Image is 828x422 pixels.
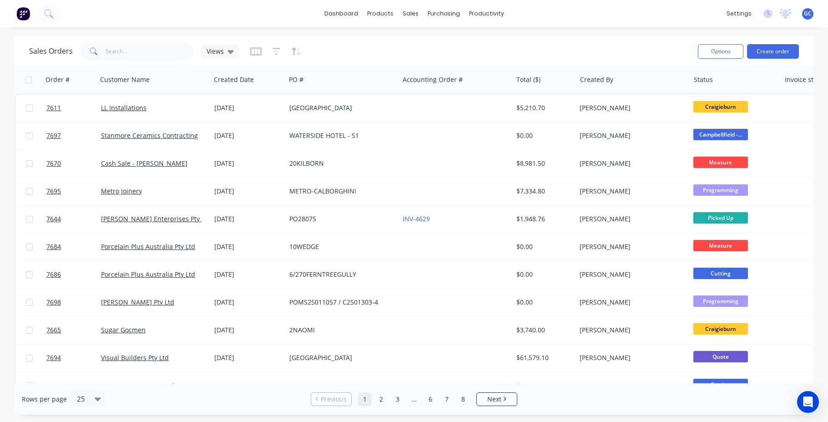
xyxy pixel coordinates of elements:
[374,392,388,406] a: Page 2
[580,187,681,196] div: [PERSON_NAME]
[363,7,398,20] div: products
[46,214,61,224] span: 7644
[398,7,423,20] div: sales
[311,395,351,404] a: Previous page
[580,214,681,224] div: [PERSON_NAME]
[516,298,570,307] div: $0.00
[423,7,464,20] div: purchasing
[101,381,174,390] a: [PERSON_NAME] Pty Ltd
[46,242,61,251] span: 7684
[693,129,748,140] span: Campbellfield -...
[214,381,282,390] div: [DATE]
[698,44,743,59] button: Options
[101,353,169,362] a: Visual Builders Pty Ltd
[693,351,748,362] span: Quote
[403,214,430,223] a: INV-4629
[46,298,61,307] span: 7698
[46,103,61,112] span: 7611
[320,7,363,20] a: dashboard
[214,270,282,279] div: [DATE]
[487,395,501,404] span: Next
[16,7,30,20] img: Factory
[693,212,748,224] span: Picked Up
[516,214,570,224] div: $1,948.76
[101,103,146,112] a: LL Installations
[516,75,540,84] div: Total ($)
[46,270,61,279] span: 7686
[580,159,681,168] div: [PERSON_NAME]
[101,159,187,168] a: Cash Sale - [PERSON_NAME]
[214,325,282,335] div: [DATE]
[46,289,101,316] a: 7698
[321,395,347,404] span: Previous
[214,353,282,362] div: [DATE]
[101,214,211,223] a: [PERSON_NAME] Enterprises Pty Ltd
[693,157,748,168] span: Measure
[289,353,390,362] div: [GEOGRAPHIC_DATA]
[289,270,390,279] div: 6/270FERNTREEGULLY
[464,7,509,20] div: productivity
[289,381,390,390] div: POMS25011004 / C2503524-3
[46,372,101,399] a: 7696
[693,268,748,279] span: Cutting
[214,131,282,140] div: [DATE]
[804,10,812,18] span: GC
[580,75,613,84] div: Created By
[289,242,390,251] div: 10WEDGE
[693,101,748,112] span: Craigieburn
[516,325,570,335] div: $3,740.00
[785,75,827,84] div: Invoice status
[45,75,70,84] div: Order #
[477,395,517,404] a: Next page
[289,75,303,84] div: PO #
[46,381,61,390] span: 7696
[101,131,198,140] a: Stanmore Ceramics Contracting
[516,270,570,279] div: $0.00
[580,242,681,251] div: [PERSON_NAME]
[358,392,372,406] a: Page 1 is your current page
[46,353,61,362] span: 7694
[580,270,681,279] div: [PERSON_NAME]
[516,131,570,140] div: $0.00
[101,187,142,195] a: Metro Joinery
[46,131,61,140] span: 7697
[207,46,224,56] span: Views
[289,159,390,168] div: 20KILBORN
[106,42,194,61] input: Search...
[22,395,67,404] span: Rows per page
[693,323,748,335] span: Craigieburn
[101,270,195,279] a: Porcelain Plus Australia Pty Ltd
[46,233,101,260] a: 7684
[516,103,570,112] div: $5,210.70
[46,150,101,177] a: 7670
[100,75,150,84] div: Customer Name
[46,325,61,335] span: 7665
[516,353,570,362] div: $61,579.10
[289,103,390,112] div: [GEOGRAPHIC_DATA]
[214,214,282,224] div: [DATE]
[580,103,681,112] div: [PERSON_NAME]
[101,242,195,251] a: Porcelain Plus Australia Pty Ltd
[214,187,282,196] div: [DATE]
[580,353,681,362] div: [PERSON_NAME]
[214,103,282,112] div: [DATE]
[693,240,748,251] span: Measure
[516,381,570,390] div: $3,786.20
[46,159,61,168] span: 7670
[214,298,282,307] div: [DATE]
[214,75,254,84] div: Created Date
[101,325,146,334] a: Sugar Gocmen
[289,298,390,307] div: POMS25011057 / C2501303-4
[694,75,713,84] div: Status
[289,325,390,335] div: 2NAOMI
[440,392,454,406] a: Page 7
[747,44,799,59] button: Create order
[46,344,101,371] a: 7694
[424,392,437,406] a: Page 6
[403,75,463,84] div: Accounting Order #
[29,47,73,56] h1: Sales Orders
[797,391,819,413] div: Open Intercom Messenger
[307,392,521,406] ul: Pagination
[580,381,681,390] div: [PERSON_NAME]
[46,261,101,288] a: 7686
